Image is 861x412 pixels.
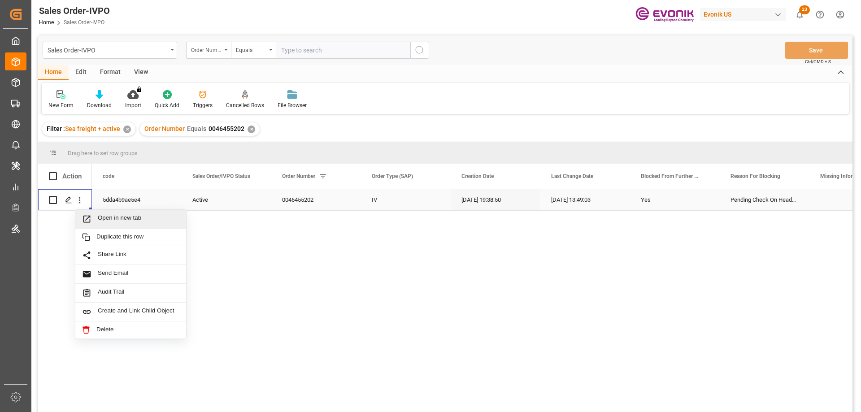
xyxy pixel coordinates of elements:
div: Action [62,172,82,180]
span: code [103,173,114,179]
span: Last Change Date [551,173,593,179]
div: Edit [69,65,93,80]
div: Evonik US [700,8,786,21]
div: 0046455202 [271,189,361,210]
div: [DATE] 19:38:50 [451,189,540,210]
span: Drag here to set row groups [68,150,138,156]
div: Sales Order-IVPO [48,44,167,55]
div: Order Number [191,44,222,54]
div: 5dda4b9ae5e4 [92,189,182,210]
input: Type to search [276,42,410,59]
div: Yes [641,190,709,210]
span: 0046455202 [209,125,244,132]
div: Active [192,190,261,210]
span: Sea freight + active [65,125,120,132]
span: Order Type (SAP) [372,173,413,179]
span: Filter : [47,125,65,132]
span: Creation Date [461,173,494,179]
div: New Form [48,101,74,109]
button: Save [785,42,848,59]
div: View [127,65,155,80]
span: Blocked From Further Processing [641,173,701,179]
div: Home [38,65,69,80]
div: Download [87,101,112,109]
button: show 23 new notifications [790,4,810,25]
span: Order Number [282,173,315,179]
button: open menu [231,42,276,59]
div: ✕ [248,126,255,133]
div: Triggers [193,101,213,109]
div: Equals [236,44,266,54]
button: Help Center [810,4,830,25]
span: Order Number [144,125,185,132]
a: Home [39,19,54,26]
div: File Browser [278,101,307,109]
button: Evonik US [700,6,790,23]
span: Ctrl/CMD + S [805,58,831,65]
div: Format [93,65,127,80]
button: open menu [43,42,177,59]
div: Cancelled Rows [226,101,264,109]
div: Pending Check On Header Level, Special Transport Requirements Unchecked [720,189,809,210]
div: [DATE] 13:49:03 [540,189,630,210]
span: Reason For Blocking [731,173,780,179]
div: ✕ [123,126,131,133]
div: Press SPACE to select this row. [38,189,92,211]
div: Sales Order-IVPO [39,4,110,17]
div: Quick Add [155,101,179,109]
button: open menu [186,42,231,59]
div: IV [361,189,451,210]
span: Equals [187,125,206,132]
button: search button [410,42,429,59]
span: Sales Order/IVPO Status [192,173,250,179]
span: 23 [799,5,810,14]
img: Evonik-brand-mark-Deep-Purple-RGB.jpeg_1700498283.jpeg [635,7,694,22]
